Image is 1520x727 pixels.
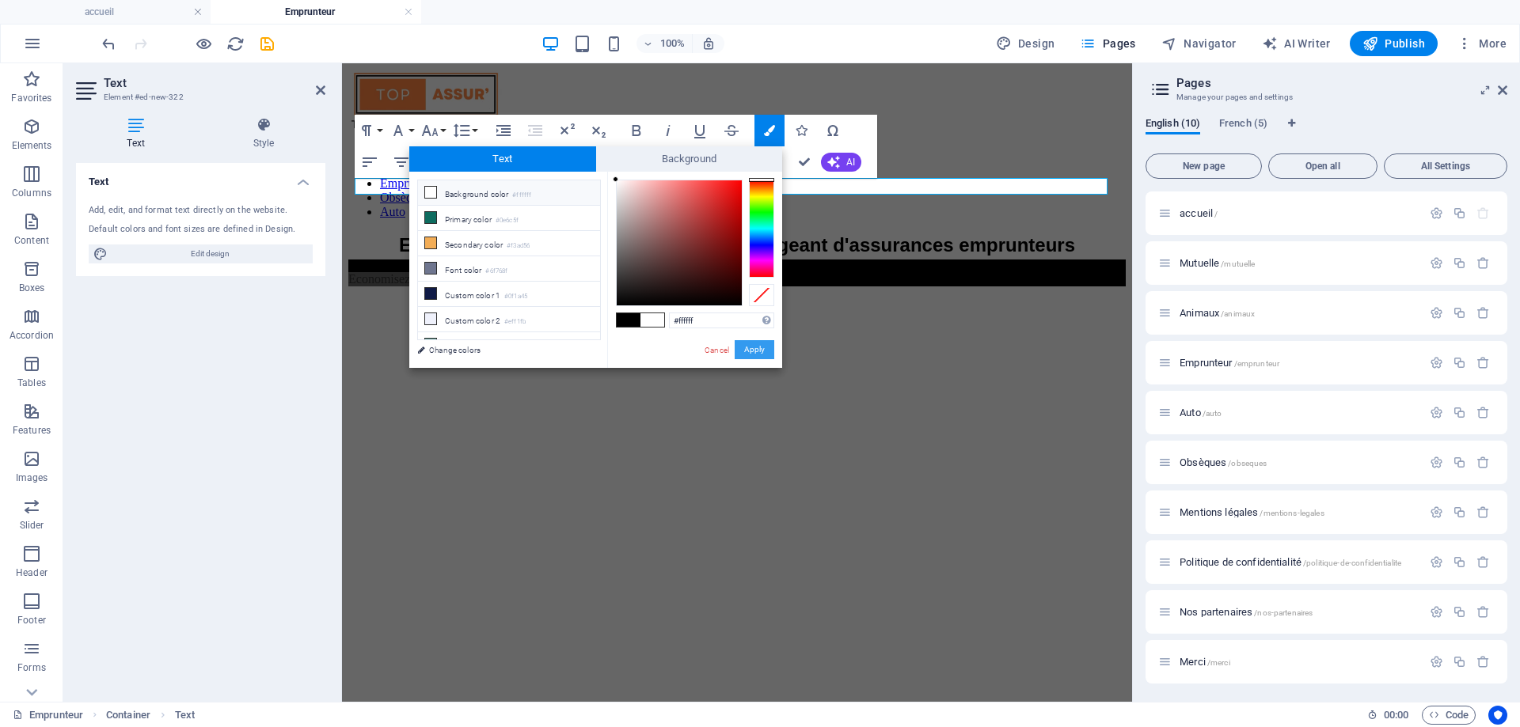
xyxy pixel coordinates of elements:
span: /politique-de-confidentialite [1303,559,1401,567]
div: Politique de confidentialité/politique-de-confidentialite [1175,557,1422,567]
p: Elements [12,139,52,152]
span: #ffffff [640,313,664,327]
div: Nos partenaires/nos-partenaires [1175,607,1422,617]
h4: Emprunteur [211,3,421,21]
div: Duplicate [1453,655,1466,668]
div: Remove [1476,356,1490,369]
div: Settings [1430,655,1443,668]
span: Click to open page [1180,207,1218,219]
span: Click to select. Double-click to edit [106,706,150,725]
span: Publish [1362,36,1425,51]
span: /mentions-legales [1260,509,1324,517]
button: More [1450,31,1513,56]
span: Design [996,36,1055,51]
span: New page [1153,161,1255,171]
div: Auto/auto [1175,407,1422,418]
div: Duplicate [1453,555,1466,569]
span: Mentions légales [1180,506,1324,518]
button: Paragraph Format [355,115,385,146]
span: Click to open page [1180,556,1401,568]
button: Strikethrough [716,115,747,146]
p: Columns [12,187,51,199]
div: Settings [1430,555,1443,569]
div: Settings [1430,605,1443,619]
div: Remove [1476,456,1490,469]
span: Navigator [1161,36,1237,51]
p: Slider [20,519,44,532]
p: Features [13,424,51,437]
button: Special Characters [818,115,848,146]
span: /animaux [1221,309,1255,318]
span: Click to open page [1180,307,1255,319]
a: Click to cancel selection. Double-click to open Pages [13,706,83,725]
h3: Manage your pages and settings [1176,90,1476,104]
i: Save (Ctrl+S) [258,35,276,53]
small: #0f1a45 [504,291,527,302]
h4: Text [76,117,202,150]
p: Favorites [11,92,51,104]
span: English (10) [1146,114,1200,136]
span: /emprunteur [1234,359,1280,368]
div: Remove [1476,306,1490,320]
span: Click to open page [1180,257,1255,269]
span: AI Writer [1262,36,1331,51]
div: Animaux/animaux [1175,308,1422,318]
span: /merci [1207,658,1230,667]
a: Cancel [703,344,731,356]
div: Settings [1430,505,1443,519]
span: AI [846,157,855,167]
span: All Settings [1391,161,1500,171]
div: Remove [1476,555,1490,569]
button: Design [990,31,1062,56]
button: Underline (Ctrl+U) [685,115,715,146]
div: Mutuelle/mutuelle [1175,258,1422,268]
li: Background color [418,180,600,206]
button: Click here to leave preview mode and continue editing [194,34,213,53]
a: Change colors [409,340,593,360]
nav: breadcrumb [106,706,195,725]
button: Decrease Indent [520,115,550,146]
div: Language Tabs [1146,117,1507,147]
button: undo [99,34,118,53]
button: Subscript [583,115,614,146]
span: Click to open page [1180,456,1267,468]
button: Line Height [450,115,480,146]
div: Duplicate [1453,605,1466,619]
button: Open all [1268,153,1377,179]
button: 100% [636,34,693,53]
div: Clear Color Selection [749,284,774,306]
li: Custom color 1 [418,282,600,307]
div: Duplicate [1453,306,1466,320]
small: #ffffff [512,190,531,201]
p: Economisez en moyenne 15 000€ en changeant d'assurances emprunteurs [6,209,784,223]
span: Click to open page [1180,357,1279,369]
p: Tables [17,377,46,389]
h6: 100% [660,34,686,53]
div: Settings [1430,256,1443,270]
button: Bold (Ctrl+B) [621,115,652,146]
span: Background [596,146,783,172]
button: Icons [786,115,816,146]
h3: Element #ed-new-322 [104,90,294,104]
span: Nos partenaires [1180,606,1313,618]
span: Text [409,146,596,172]
button: AI Writer [1256,31,1337,56]
div: Duplicate [1453,256,1466,270]
small: #0e6c5f [496,215,519,226]
span: More [1457,36,1507,51]
div: Duplicate [1453,356,1466,369]
p: Header [16,566,47,579]
li: Font color [418,256,600,282]
span: /mutuelle [1221,259,1255,268]
button: Confirm (Ctrl+⏎) [789,146,819,178]
span: Code [1429,706,1469,725]
p: Accordion [9,329,54,342]
div: Duplicate [1453,206,1466,220]
button: reload [226,34,245,53]
span: Click to open page [1180,656,1230,668]
div: Remove [1476,406,1490,419]
span: /nos-partenaires [1254,608,1313,617]
div: Remove [1476,655,1490,668]
i: Undo: Move elements (Ctrl+Z) [100,35,118,53]
div: Settings [1430,456,1443,469]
